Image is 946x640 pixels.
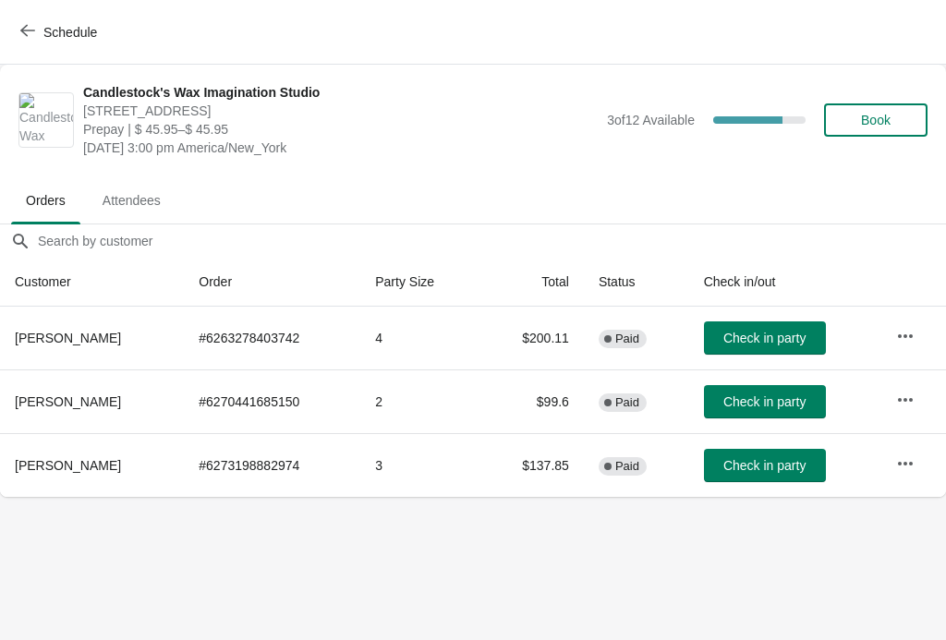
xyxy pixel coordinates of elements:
input: Search by customer [37,224,946,258]
span: Paid [615,459,639,474]
span: Schedule [43,25,97,40]
img: Candlestock's Wax Imagination Studio [19,93,73,147]
td: 4 [360,307,480,369]
span: 3 of 12 Available [607,113,695,127]
span: Check in party [723,458,806,473]
td: # 6270441685150 [184,369,360,433]
span: [PERSON_NAME] [15,394,121,409]
th: Total [480,258,584,307]
span: Check in party [723,331,806,345]
button: Schedule [9,16,112,49]
td: # 6273198882974 [184,433,360,497]
span: [PERSON_NAME] [15,331,121,345]
th: Party Size [360,258,480,307]
td: # 6263278403742 [184,307,360,369]
span: Prepay | $ 45.95–$ 45.95 [83,120,598,139]
button: Check in party [704,385,826,418]
button: Book [824,103,928,137]
th: Order [184,258,360,307]
span: Book [861,113,891,127]
td: $200.11 [480,307,584,369]
span: Attendees [88,184,176,217]
td: $137.85 [480,433,584,497]
span: Candlestock's Wax Imagination Studio [83,83,598,102]
td: 2 [360,369,480,433]
span: [DATE] 3:00 pm America/New_York [83,139,598,157]
span: [STREET_ADDRESS] [83,102,598,120]
span: [PERSON_NAME] [15,458,121,473]
td: $99.6 [480,369,584,433]
th: Check in/out [689,258,881,307]
button: Check in party [704,321,826,355]
span: Orders [11,184,80,217]
th: Status [584,258,689,307]
span: Check in party [723,394,806,409]
td: 3 [360,433,480,497]
span: Paid [615,395,639,410]
span: Paid [615,332,639,346]
button: Check in party [704,449,826,482]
